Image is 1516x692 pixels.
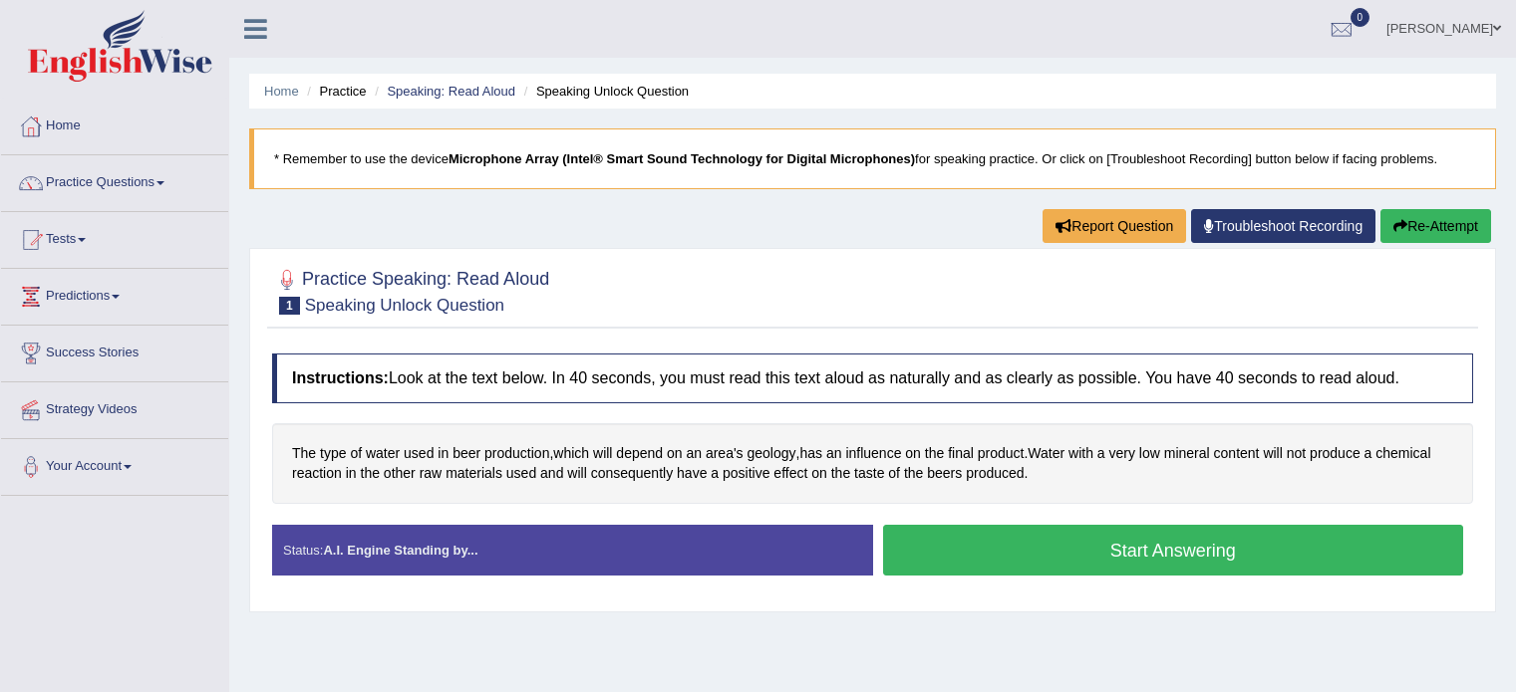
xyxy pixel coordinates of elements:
span: Click to see word definition [1068,443,1093,464]
h2: Practice Speaking: Read Aloud [272,265,549,315]
blockquote: * Remember to use the device for speaking practice. Or click on [Troubleshoot Recording] button b... [249,128,1496,189]
div: , , . . [272,423,1473,504]
span: Click to see word definition [905,443,921,464]
span: Click to see word definition [948,443,974,464]
h4: Look at the text below. In 40 seconds, you must read this text aloud as naturally and as clearly ... [272,353,1473,403]
b: Microphone Array (Intel® Smart Sound Technology for Digital Microphones) [449,151,915,166]
span: Click to see word definition [506,463,536,484]
span: Click to see word definition [593,443,612,464]
span: Click to see word definition [384,463,416,484]
a: Your Account [1,439,228,489]
span: Click to see word definition [966,463,1024,484]
span: Click to see word definition [854,463,884,484]
span: Click to see word definition [686,443,702,464]
span: Click to see word definition [484,443,549,464]
span: Click to see word definition [723,463,769,484]
b: Instructions: [292,369,389,386]
span: 0 [1351,8,1370,27]
span: 1 [279,297,300,315]
span: Click to see word definition [927,463,962,484]
span: Click to see word definition [346,463,357,484]
span: Click to see word definition [540,463,563,484]
button: Report Question [1043,209,1186,243]
a: Practice Questions [1,155,228,205]
span: Click to see word definition [361,463,380,484]
span: Click to see word definition [978,443,1025,464]
a: Predictions [1,269,228,319]
span: Click to see word definition [350,443,362,464]
span: Click to see word definition [811,463,827,484]
span: Click to see word definition [1139,443,1160,464]
li: Practice [302,82,366,101]
span: Click to see word definition [677,463,707,484]
button: Re-Attempt [1380,209,1491,243]
span: Click to see word definition [1287,443,1306,464]
span: Click to see word definition [616,443,663,464]
span: Click to see word definition [438,443,449,464]
li: Speaking Unlock Question [519,82,689,101]
a: Troubleshoot Recording [1191,209,1375,243]
small: Speaking Unlock Question [305,296,504,315]
span: Click to see word definition [773,463,807,484]
span: Click to see word definition [1263,443,1282,464]
span: Click to see word definition [366,443,400,464]
a: Home [1,99,228,148]
span: Click to see word definition [799,443,822,464]
span: Click to see word definition [706,443,744,464]
span: Click to see word definition [1109,443,1135,464]
span: Click to see word definition [1028,443,1064,464]
span: Click to see word definition [420,463,443,484]
span: Click to see word definition [826,443,842,464]
span: Click to see word definition [292,463,342,484]
span: Click to see word definition [888,463,900,484]
span: Click to see word definition [446,463,502,484]
span: Click to see word definition [320,443,346,464]
span: Click to see word definition [404,443,434,464]
div: Status: [272,525,873,576]
span: Click to see word definition [1375,443,1430,464]
a: Speaking: Read Aloud [387,84,515,99]
span: Click to see word definition [1097,443,1105,464]
button: Start Answering [883,525,1464,576]
span: Click to see word definition [845,443,901,464]
span: Click to see word definition [831,463,850,484]
a: Success Stories [1,326,228,375]
span: Click to see word definition [292,443,316,464]
strong: A.I. Engine Standing by... [323,543,477,558]
span: Click to see word definition [1310,443,1361,464]
span: Click to see word definition [711,463,719,484]
span: Click to see word definition [453,443,480,464]
span: Click to see word definition [904,463,923,484]
a: Tests [1,212,228,262]
span: Click to see word definition [667,443,683,464]
span: Click to see word definition [553,443,589,464]
span: Click to see word definition [1364,443,1372,464]
span: Click to see word definition [591,463,674,484]
span: Click to see word definition [567,463,586,484]
span: Click to see word definition [925,443,944,464]
span: Click to see word definition [1164,443,1210,464]
a: Strategy Videos [1,382,228,432]
span: Click to see word definition [748,443,796,464]
a: Home [264,84,299,99]
span: Click to see word definition [1214,443,1260,464]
